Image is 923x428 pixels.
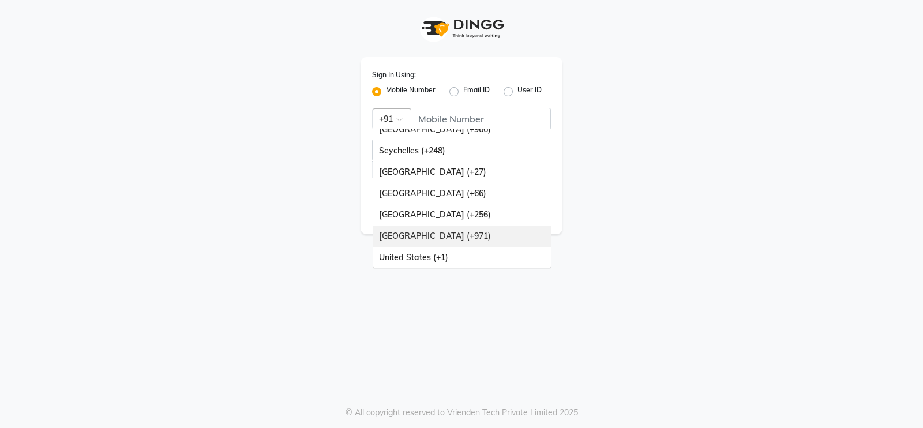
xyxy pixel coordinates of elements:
[386,85,436,99] label: Mobile Number
[373,119,551,140] div: [GEOGRAPHIC_DATA] (+966)
[463,85,490,99] label: Email ID
[372,70,416,80] label: Sign In Using:
[517,85,542,99] label: User ID
[415,12,508,46] img: logo1.svg
[411,108,551,130] input: Username
[373,247,551,268] div: United States (+1)
[373,129,551,268] ng-dropdown-panel: Options list
[372,139,525,161] input: Username
[373,226,551,247] div: [GEOGRAPHIC_DATA] (+971)
[373,183,551,204] div: [GEOGRAPHIC_DATA] (+66)
[373,204,551,226] div: [GEOGRAPHIC_DATA] (+256)
[373,140,551,162] div: Seychelles (+248)
[373,162,551,183] div: [GEOGRAPHIC_DATA] (+27)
